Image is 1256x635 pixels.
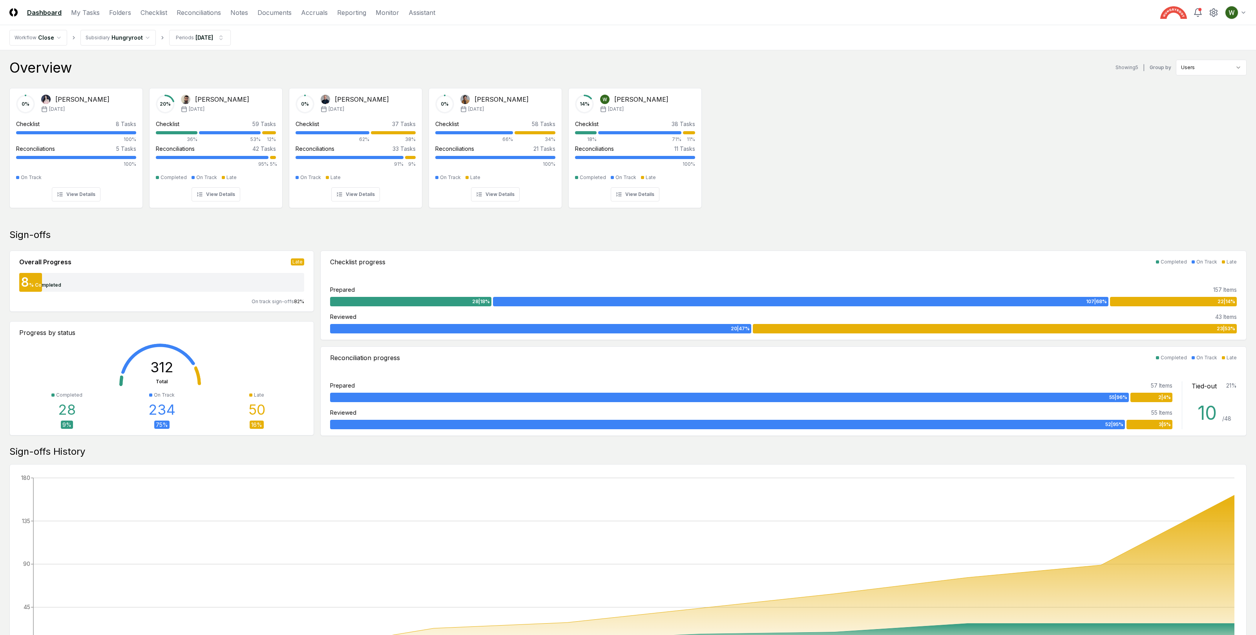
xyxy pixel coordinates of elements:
[71,8,100,17] a: My Tasks
[27,8,62,17] a: Dashboard
[330,381,355,390] div: Prepared
[1225,6,1238,19] img: ACg8ocIK_peNeqvot3Ahh9567LsVhi0q3GD2O_uFDzmfmpbAfkCWeQ=s96-c
[429,82,562,208] a: 0%Steve Murphy[PERSON_NAME][DATE]Checklist58 Tasks66%34%Reconciliations21 Tasks100%On TrackLateVi...
[195,33,213,42] div: [DATE]
[226,174,237,181] div: Late
[296,120,319,128] div: Checklist
[21,174,42,181] div: On Track
[330,408,356,417] div: Reviewed
[320,346,1247,436] a: Reconciliation progressCompletedOn TrackLatePrepared57 Items55|96%2|4%Reviewed55 Items52|95%3|5%T...
[1192,381,1217,391] div: Tied-out
[291,258,304,265] div: Late
[1227,258,1237,265] div: Late
[252,145,276,153] div: 42 Tasks
[22,518,30,524] tspan: 135
[731,325,750,332] span: 20 | 47 %
[460,95,470,104] img: Steve Murphy
[21,474,30,481] tspan: 180
[252,120,276,128] div: 59 Tasks
[161,174,187,181] div: Completed
[533,145,555,153] div: 21 Tasks
[337,8,366,17] a: Reporting
[230,8,248,17] a: Notes
[320,251,1247,340] a: Checklist progressCompletedOn TrackLatePrepared157 Items28|18%107|68%22|14%Reviewed43 Items20|47%...
[615,174,636,181] div: On Track
[405,161,416,168] div: 9%
[600,95,610,104] img: Wesley Xu
[1150,65,1171,70] label: Group by
[1151,381,1172,390] div: 57 Items
[177,8,221,17] a: Reconciliations
[1227,354,1237,361] div: Late
[16,161,136,168] div: 100%
[532,120,555,128] div: 58 Tasks
[156,120,179,128] div: Checklist
[156,161,268,168] div: 95%
[19,328,304,337] div: Progress by status
[49,106,65,113] span: [DATE]
[392,120,416,128] div: 37 Tasks
[9,229,1247,241] div: Sign-offs
[41,95,51,104] img: Gaile De Leon
[468,106,484,113] span: [DATE]
[392,145,416,153] div: 33 Tasks
[335,95,389,104] div: [PERSON_NAME]
[672,120,695,128] div: 38 Tasks
[568,82,702,208] a: 14%Wesley Xu[PERSON_NAME][DATE]Checklist38 Tasks18%71%11%Reconciliations11 Tasks100%CompletedOn T...
[1160,6,1187,19] img: Hungryroot logo
[270,161,276,168] div: 5%
[19,257,71,267] div: Overall Progress
[254,392,264,399] div: Late
[248,402,265,417] div: 50
[1159,421,1171,428] span: 3 | 5 %
[55,95,110,104] div: [PERSON_NAME]
[435,136,513,143] div: 66%
[192,187,240,201] button: View Details
[116,120,136,128] div: 8 Tasks
[156,145,195,153] div: Reconciliations
[61,421,73,429] div: 9 %
[646,174,656,181] div: Late
[575,136,597,143] div: 18%
[9,60,72,75] div: Overview
[1217,325,1235,332] span: 23 | 53 %
[294,298,304,304] span: 82 %
[296,145,334,153] div: Reconciliations
[9,30,231,46] nav: breadcrumb
[23,560,30,567] tspan: 90
[329,106,344,113] span: [DATE]
[471,187,520,201] button: View Details
[58,402,76,417] div: 28
[409,8,435,17] a: Assistant
[149,82,283,208] a: 20%Imran Elahi[PERSON_NAME][DATE]Checklist59 Tasks36%53%12%Reconciliations42 Tasks95%5%CompletedO...
[116,145,136,153] div: 5 Tasks
[109,8,131,17] a: Folders
[9,8,18,16] img: Logo
[575,145,614,153] div: Reconciliations
[1158,394,1171,401] span: 2 | 4 %
[16,136,136,143] div: 100%
[196,174,217,181] div: On Track
[580,174,606,181] div: Completed
[296,161,403,168] div: 91%
[475,95,529,104] div: [PERSON_NAME]
[1143,64,1145,72] div: |
[199,136,261,143] div: 53%
[575,120,599,128] div: Checklist
[435,120,459,128] div: Checklist
[195,95,249,104] div: [PERSON_NAME]
[608,106,624,113] span: [DATE]
[29,282,61,289] div: % Completed
[169,30,231,46] button: Periods[DATE]
[176,34,194,41] div: Periods
[575,161,695,168] div: 100%
[371,136,416,143] div: 38%
[141,8,167,17] a: Checklist
[1161,258,1187,265] div: Completed
[1218,298,1235,305] span: 22 | 14 %
[16,145,55,153] div: Reconciliations
[1109,394,1127,401] span: 55 | 96 %
[1115,64,1138,71] div: Showing 5
[252,298,294,304] span: On track sign-offs
[156,136,197,143] div: 36%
